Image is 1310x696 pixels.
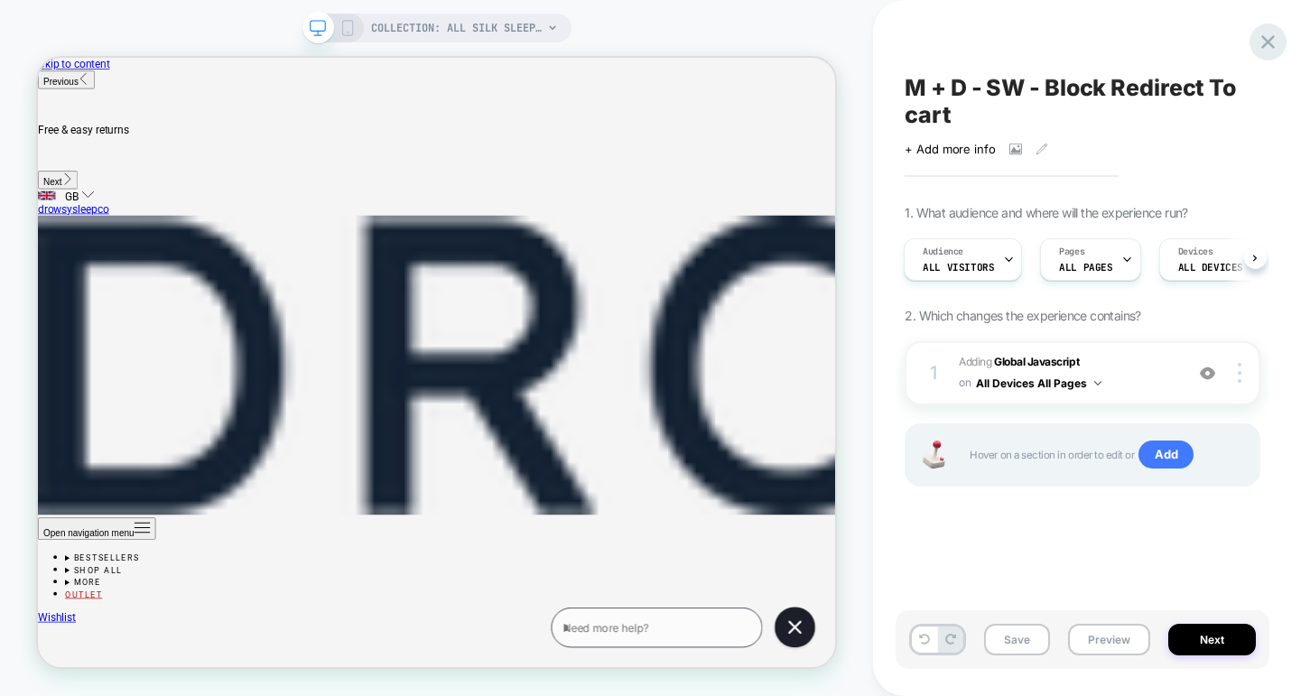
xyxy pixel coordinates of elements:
[7,25,54,39] span: Previous
[915,441,952,469] img: Joystick
[970,441,1240,469] span: Hover on a section in order to edit or
[905,74,1260,128] span: M + D - SW - Block Redirect To cart
[36,661,1064,673] summary: BESTSELLERS
[1168,624,1256,655] button: Next
[1059,246,1084,258] span: Pages
[298,6,352,60] button: Close gorgias live chat
[924,357,943,389] div: 1
[905,205,1187,220] span: 1. What audience and where will the experience run?
[7,159,32,172] span: Next
[905,142,995,156] span: + Add more info
[1238,363,1241,383] img: close
[1138,441,1194,469] span: Add
[36,176,55,193] span: GB
[15,23,237,45] textarea: Type your message here
[959,352,1175,394] span: Adding
[994,355,1079,368] b: Global Javascript
[1068,624,1150,655] button: Preview
[1200,366,1215,381] img: crossed eye
[7,626,128,640] span: Open navigation menu
[36,677,1064,690] summary: SHOP ALL
[976,372,1101,394] button: All Devices All Pages
[1178,261,1243,274] span: ALL DEVICES
[959,373,971,393] span: on
[984,624,1050,655] button: Save
[905,308,1140,323] span: 2. Which changes the experience contains?
[923,261,994,274] span: All Visitors
[1059,261,1112,274] span: ALL PAGES
[1094,381,1101,385] img: down arrow
[923,246,963,258] span: Audience
[1178,246,1213,258] span: Devices
[371,14,543,42] span: COLLECTION: All Silk Sleep Masks (Category)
